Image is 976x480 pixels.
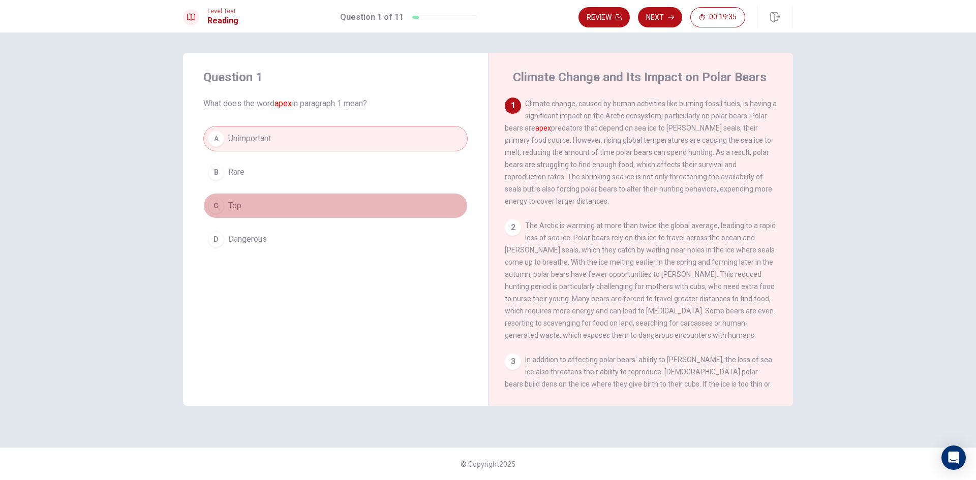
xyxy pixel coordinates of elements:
[513,69,767,85] h4: Climate Change and Its Impact on Polar Bears
[203,159,468,185] button: BRare
[505,219,521,236] div: 2
[274,99,292,108] font: apex
[505,98,521,114] div: 1
[203,126,468,151] button: AUnimportant
[228,200,241,212] span: Top
[505,221,776,339] span: The Arctic is warming at more than twice the global average, leading to a rapid loss of sea ice. ...
[690,7,745,27] button: 00:19:35
[228,166,245,178] span: Rare
[208,164,224,180] div: B
[941,445,966,470] div: Open Intercom Messenger
[207,15,238,27] h1: Reading
[340,11,404,23] h1: Question 1 of 11
[638,7,682,27] button: Next
[208,231,224,247] div: D
[203,69,468,85] h4: Question 1
[228,133,271,145] span: Unimportant
[207,8,238,15] span: Level Test
[461,460,515,468] span: © Copyright 2025
[505,356,772,437] span: In addition to affecting polar bears' ability to [PERSON_NAME], the loss of sea ice also threaten...
[578,7,630,27] button: Review
[709,13,737,21] span: 00:19:35
[208,198,224,214] div: C
[208,131,224,147] div: A
[203,98,468,110] span: What does the word in paragraph 1 mean?
[203,193,468,218] button: CTop
[505,354,521,370] div: 3
[535,124,551,132] font: apex
[203,227,468,252] button: DDangerous
[228,233,267,245] span: Dangerous
[505,100,777,205] span: Climate change, caused by human activities like burning fossil fuels, is having a significant imp...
